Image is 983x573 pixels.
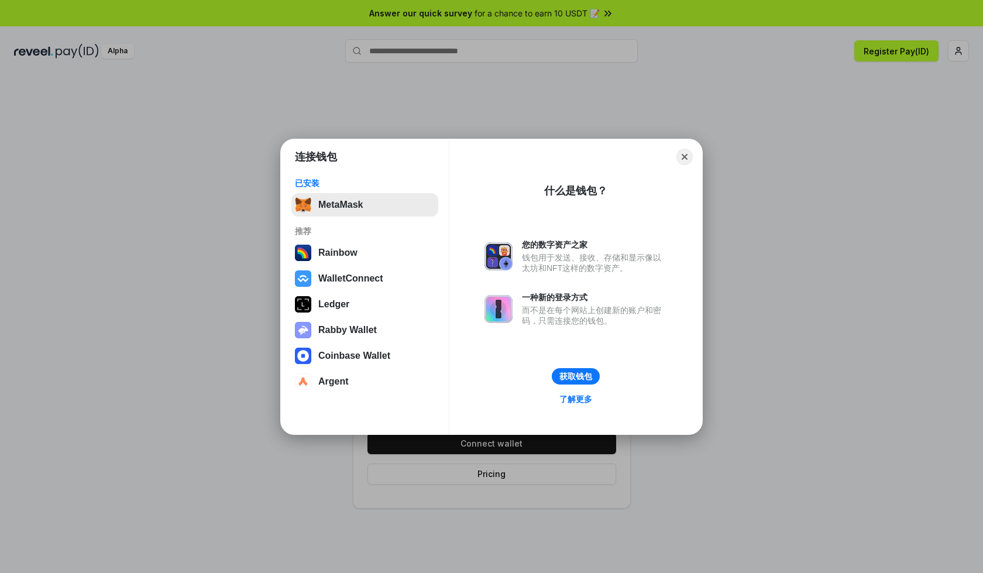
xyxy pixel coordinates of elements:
[544,184,607,198] div: 什么是钱包？
[291,370,438,393] button: Argent
[484,295,513,323] img: svg+xml,%3Csvg%20xmlns%3D%22http%3A%2F%2Fwww.w3.org%2F2000%2Fsvg%22%20fill%3D%22none%22%20viewBox...
[522,292,667,303] div: 一种新的登录方式
[291,293,438,316] button: Ledger
[295,348,311,364] img: svg+xml,%3Csvg%20width%3D%2228%22%20height%3D%2228%22%20viewBox%3D%220%200%2028%2028%22%20fill%3D...
[552,392,599,407] a: 了解更多
[295,270,311,287] img: svg+xml,%3Csvg%20width%3D%2228%22%20height%3D%2228%22%20viewBox%3D%220%200%2028%2028%22%20fill%3D...
[291,241,438,265] button: Rainbow
[522,305,667,326] div: 而不是在每个网站上创建新的账户和密码，只需连接您的钱包。
[295,296,311,313] img: svg+xml,%3Csvg%20xmlns%3D%22http%3A%2F%2Fwww.w3.org%2F2000%2Fsvg%22%20width%3D%2228%22%20height%3...
[522,252,667,273] div: 钱包用于发送、接收、存储和显示像以太坊和NFT这样的数字资产。
[291,344,438,368] button: Coinbase Wallet
[318,299,349,310] div: Ledger
[291,267,438,290] button: WalletConnect
[295,178,435,188] div: 已安装
[676,149,693,165] button: Close
[318,273,383,284] div: WalletConnect
[559,394,592,404] div: 了解更多
[295,197,311,213] img: svg+xml,%3Csvg%20fill%3D%22none%22%20height%3D%2233%22%20viewBox%3D%220%200%2035%2033%22%20width%...
[318,200,363,210] div: MetaMask
[559,371,592,382] div: 获取钱包
[295,226,435,236] div: 推荐
[291,193,438,217] button: MetaMask
[318,325,377,335] div: Rabby Wallet
[552,368,600,385] button: 获取钱包
[295,150,337,164] h1: 连接钱包
[295,322,311,338] img: svg+xml,%3Csvg%20xmlns%3D%22http%3A%2F%2Fwww.w3.org%2F2000%2Fsvg%22%20fill%3D%22none%22%20viewBox...
[522,239,667,250] div: 您的数字资产之家
[318,376,349,387] div: Argent
[484,242,513,270] img: svg+xml,%3Csvg%20xmlns%3D%22http%3A%2F%2Fwww.w3.org%2F2000%2Fsvg%22%20fill%3D%22none%22%20viewBox...
[318,351,390,361] div: Coinbase Wallet
[291,318,438,342] button: Rabby Wallet
[318,248,358,258] div: Rainbow
[295,373,311,390] img: svg+xml,%3Csvg%20width%3D%2228%22%20height%3D%2228%22%20viewBox%3D%220%200%2028%2028%22%20fill%3D...
[295,245,311,261] img: svg+xml,%3Csvg%20width%3D%22120%22%20height%3D%22120%22%20viewBox%3D%220%200%20120%20120%22%20fil...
